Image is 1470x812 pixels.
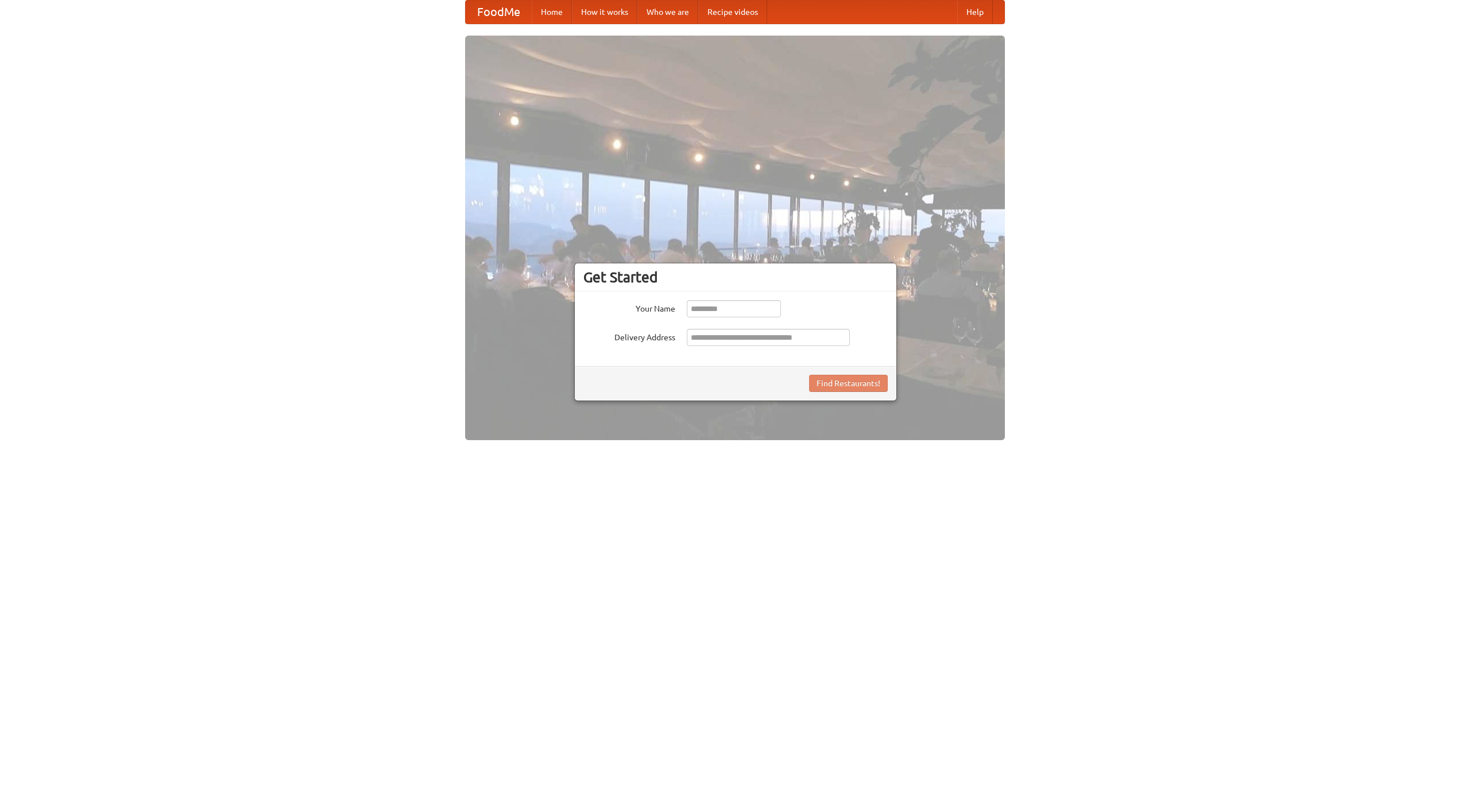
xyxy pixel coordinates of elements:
a: Help [957,1,993,24]
a: How it works [572,1,637,24]
a: Who we are [637,1,698,24]
a: Recipe videos [698,1,767,24]
a: FoodMe [466,1,532,24]
a: Home [532,1,572,24]
h3: Get Started [583,269,888,286]
label: Your Name [583,300,675,314]
button: Find Restaurants! [809,375,888,392]
label: Delivery Address [583,329,675,343]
